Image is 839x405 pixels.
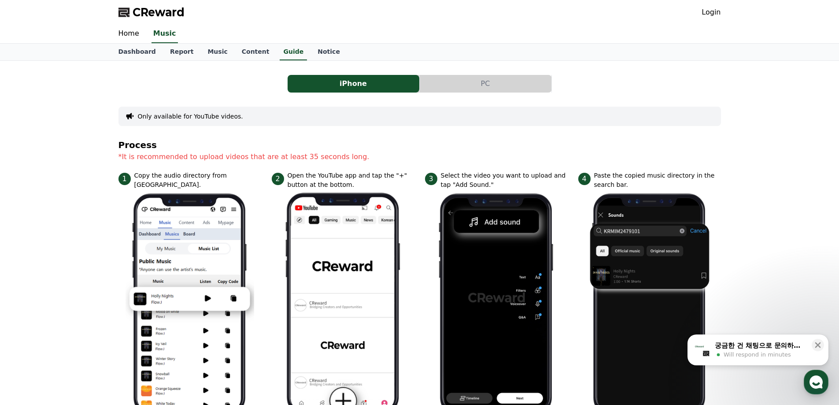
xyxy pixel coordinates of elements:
a: Music [152,25,178,43]
a: Content [235,44,277,60]
p: Paste the copied music directory in the search bar. [594,171,721,189]
p: Select the video you want to upload and tap "Add Sound." [441,171,568,189]
span: Settings [130,293,152,300]
p: *It is recommended to upload videos that are at least 35 seconds long. [118,152,721,162]
button: iPhone [288,75,419,93]
a: Dashboard [111,44,163,60]
a: PC [420,75,552,93]
h4: Process [118,140,721,150]
span: 4 [578,173,591,185]
a: iPhone [288,75,420,93]
a: Login [702,7,721,18]
a: Music [200,44,234,60]
span: CReward [133,5,185,19]
span: Messages [73,293,99,300]
a: Guide [280,44,307,60]
span: 2 [272,173,284,185]
button: PC [420,75,551,93]
a: Home [3,279,58,301]
a: Home [111,25,146,43]
a: CReward [118,5,185,19]
a: Notice [310,44,347,60]
a: Settings [114,279,169,301]
p: Copy the audio directory from [GEOGRAPHIC_DATA]. [134,171,261,189]
a: Messages [58,279,114,301]
a: Report [163,44,201,60]
button: Only available for YouTube videos. [138,112,243,121]
span: Home [22,293,38,300]
span: 3 [425,173,437,185]
span: 1 [118,173,131,185]
p: Open the YouTube app and tap the "+" button at the bottom. [288,171,414,189]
